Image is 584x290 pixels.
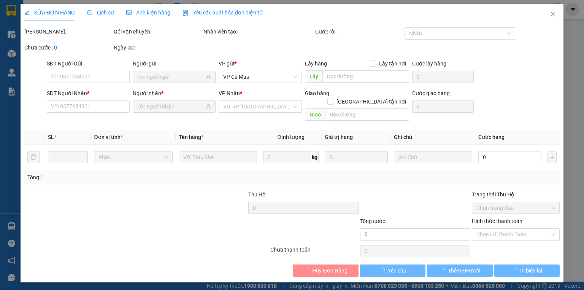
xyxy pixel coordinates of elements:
li: 02839.63.63.63 [3,26,145,36]
span: VP Cà Mau [223,71,297,83]
span: Thêm ĐH mới [448,266,480,275]
input: Dọc đường [325,108,409,121]
span: clock-circle [87,10,92,15]
input: Tên người gửi [137,73,204,81]
div: Chưa thanh toán [270,245,359,259]
span: Giá trị hàng [325,134,353,140]
span: Lấy hàng [305,61,327,67]
button: Close [542,4,563,25]
span: Yêu cầu [387,266,406,275]
input: Tên người nhận [137,102,204,111]
span: loading [440,268,448,273]
span: Ảnh kiện hàng [126,10,170,16]
span: Đơn vị tính [94,134,122,140]
span: Cước hàng [478,134,505,140]
span: Giao [305,108,325,121]
div: Nhân viên tạo: [203,27,314,36]
span: kg [311,151,319,163]
span: VP Nhận [219,90,240,96]
div: SĐT Người Nhận [47,89,130,97]
span: loading [304,268,312,273]
span: Yêu cầu xuất hóa đơn điện tử [182,10,263,16]
button: In biên lai [494,265,560,277]
span: Lịch sử [87,10,114,16]
div: Chưa cước : [24,43,112,52]
div: Ngày GD: [114,43,202,52]
button: Yêu cầu [360,265,426,277]
input: Ghi Chú [394,151,472,163]
span: SỬA ĐƠN HÀNG [24,10,75,16]
div: Cước rồi : [315,27,403,36]
span: loading [379,268,387,273]
b: [PERSON_NAME] [44,5,108,14]
span: Hủy Đơn Hàng [312,266,347,275]
span: [GEOGRAPHIC_DATA] tận nơi [333,97,409,106]
input: VD: Bàn, Ghế [179,151,257,163]
span: Lấy [305,70,322,83]
button: Hủy Đơn Hàng [293,265,359,277]
th: Ghi chú [391,130,475,145]
span: Chọn trạng thái [476,202,555,214]
div: Người gửi [133,59,216,68]
span: SL [48,134,54,140]
label: Cước lấy hàng [412,61,446,67]
span: Giao hàng [305,90,329,96]
div: Tổng: 1 [27,173,226,182]
span: user [206,74,211,80]
span: edit [24,10,30,15]
label: Hình thức thanh toán [472,218,522,224]
span: close [550,11,556,17]
span: Tổng cước [360,218,385,224]
span: loading [512,268,520,273]
span: phone [44,28,50,34]
div: SĐT Người Gửi [47,59,130,68]
span: environment [44,18,50,24]
span: picture [126,10,132,15]
button: delete [27,151,40,163]
input: Cước giao hàng [412,100,474,113]
span: Tên hàng [179,134,203,140]
button: plus [547,151,557,163]
label: Cước giao hàng [412,90,450,96]
div: VP gửi [219,59,302,68]
span: user [206,104,211,109]
span: Khác [98,151,168,163]
li: 85 [PERSON_NAME] [3,17,145,26]
span: Định lượng [277,134,304,140]
input: Dọc đường [322,70,409,83]
div: Trạng thái Thu Hộ [472,190,560,199]
input: 0 [325,151,388,163]
button: Thêm ĐH mới [427,265,493,277]
b: GỬI : VP Cà Mau [3,48,81,60]
input: Cước lấy hàng [412,71,474,83]
span: In biên lai [520,266,542,275]
b: 0 [54,45,57,51]
span: Thu Hộ [248,191,265,198]
span: Lấy tận nơi [376,59,409,68]
div: [PERSON_NAME]: [24,27,112,36]
div: Người nhận [133,89,216,97]
img: icon [182,10,189,16]
div: Gói vận chuyển: [114,27,202,36]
